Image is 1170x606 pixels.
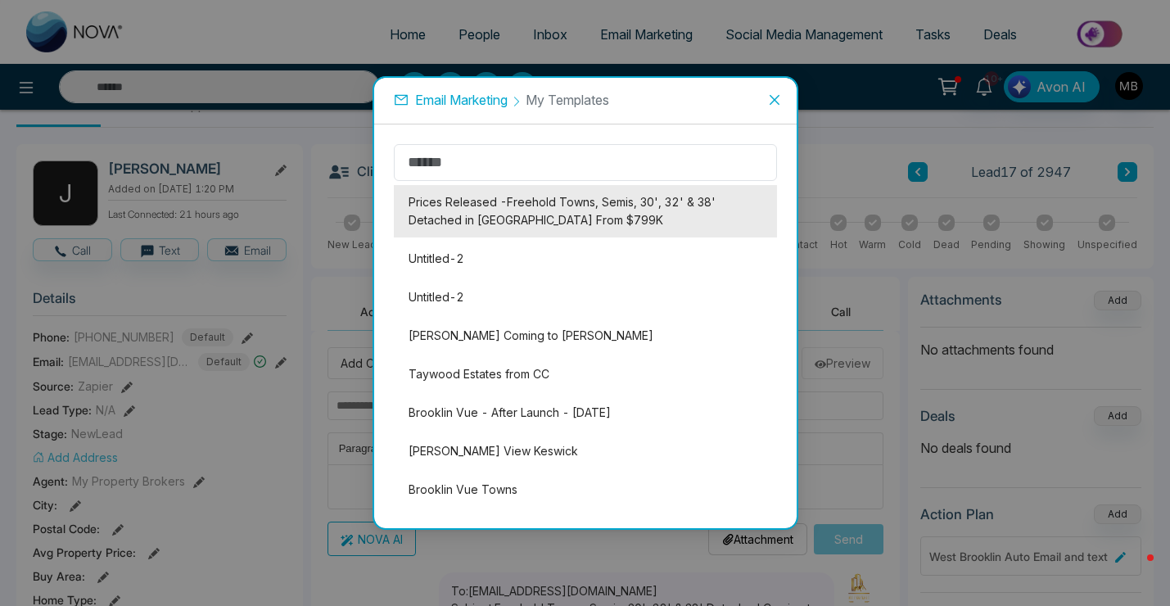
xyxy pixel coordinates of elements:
iframe: Intercom live chat [1114,550,1154,590]
li: Untitled-2 [394,242,777,276]
li: Taywood Estates from CC [394,357,777,391]
button: Close [752,78,797,122]
li: Brooklin Vue Towns [394,473,777,507]
li: [PERSON_NAME] Coming to [PERSON_NAME] [394,319,777,353]
span: Email Marketing [415,92,508,108]
li: [PERSON_NAME] View Keswick [394,434,777,468]
li: Untitled-2 [394,280,777,314]
span: close [768,93,781,106]
span: My Templates [526,92,609,108]
li: Brooklin Vue - After Launch - [DATE] [394,396,777,430]
li: Prices Released -Freehold Towns, Semis, 30', 32' & 38' Detached in [GEOGRAPHIC_DATA] From $799K [394,185,777,237]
